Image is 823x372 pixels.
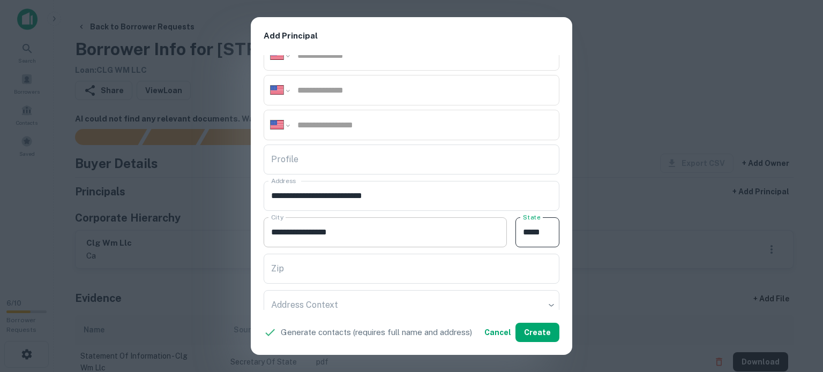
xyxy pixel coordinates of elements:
[515,323,559,342] button: Create
[264,290,559,320] div: ​
[480,323,515,342] button: Cancel
[281,326,472,339] p: Generate contacts (requires full name and address)
[271,212,283,222] label: City
[251,17,572,55] h2: Add Principal
[769,286,823,338] iframe: Chat Widget
[523,212,540,222] label: State
[271,176,296,185] label: Address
